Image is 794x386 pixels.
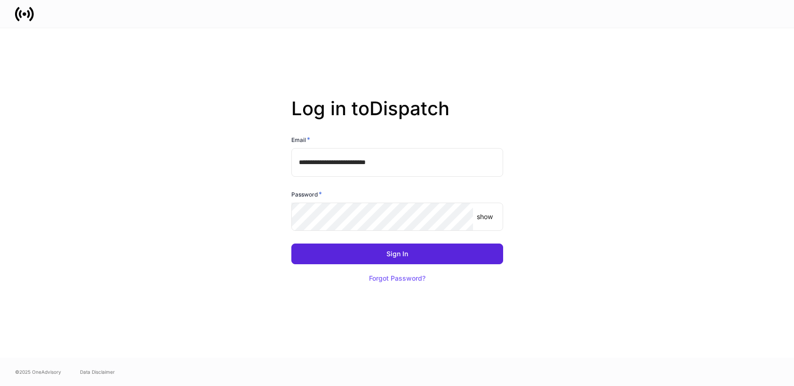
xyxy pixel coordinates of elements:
[80,368,115,376] a: Data Disclaimer
[386,251,408,257] div: Sign In
[291,189,322,199] h6: Password
[477,212,493,221] p: show
[15,368,61,376] span: © 2025 OneAdvisory
[369,275,425,282] div: Forgot Password?
[291,97,503,135] h2: Log in to Dispatch
[291,135,310,144] h6: Email
[357,268,437,289] button: Forgot Password?
[291,244,503,264] button: Sign In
